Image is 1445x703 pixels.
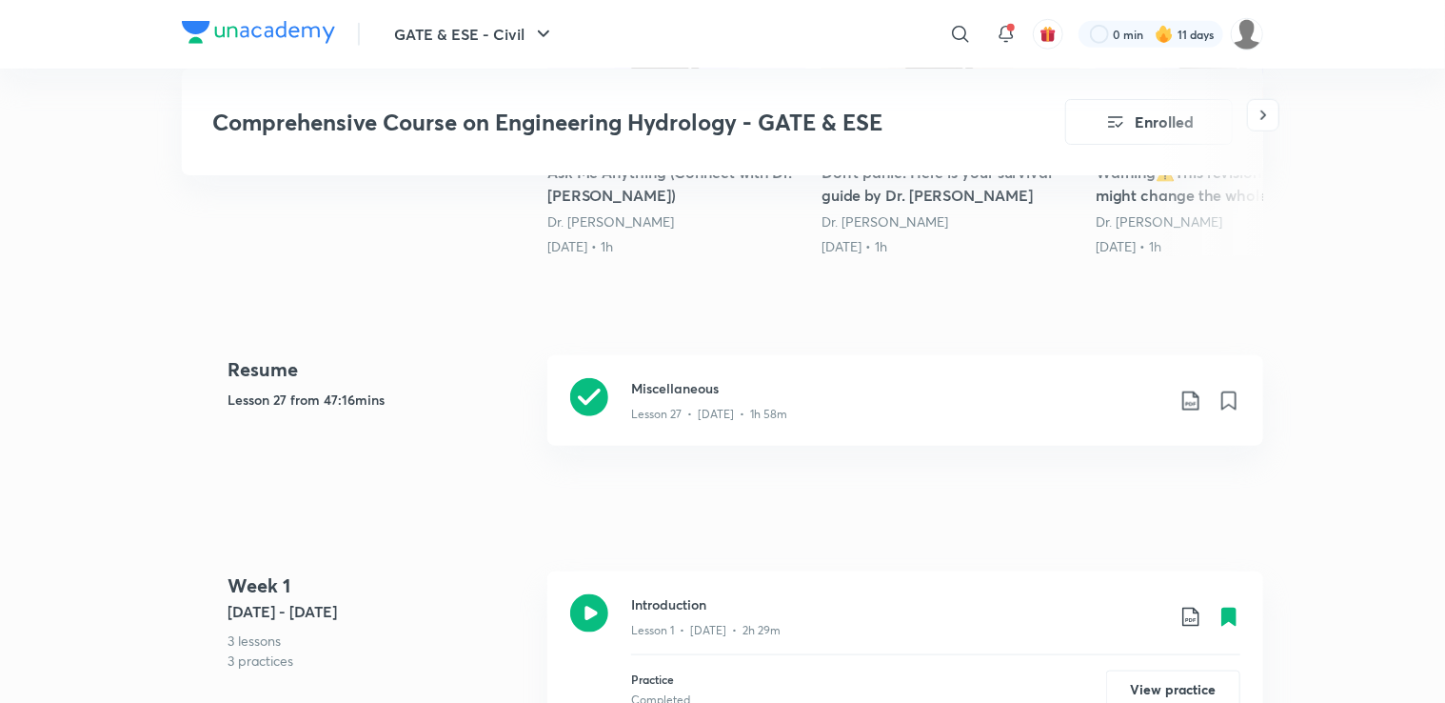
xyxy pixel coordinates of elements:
[1096,212,1355,231] div: Dr. Jaspal Singh
[821,212,1080,231] div: Dr. Jaspal Singh
[1096,161,1355,207] h5: Warning⚠️This revision method might change the whole game🎯
[228,600,532,623] h5: [DATE] - [DATE]
[228,390,532,410] h5: Lesson 27 from 47:16mins
[1033,19,1063,50] button: avatar
[547,355,1263,469] a: MiscellaneousLesson 27 • [DATE] • 1h 58m
[547,161,806,207] h5: Ask Me Anything (Connect with Dr. [PERSON_NAME])
[821,161,1080,207] h5: Don't panic! Here is your survival guide by Dr. [PERSON_NAME]
[1096,212,1222,231] a: Dr. [PERSON_NAME]
[1039,26,1057,43] img: avatar
[547,237,806,256] div: 11th Apr • 1h
[631,622,781,639] p: Lesson 1 • [DATE] • 2h 29m
[228,631,532,651] p: 3 lessons
[383,15,566,53] button: GATE & ESE - Civil
[821,212,948,231] a: Dr. [PERSON_NAME]
[631,671,690,688] p: Practice
[228,572,532,600] h4: Week 1
[1065,99,1233,145] button: Enrolled
[1096,237,1355,256] div: 13th Apr • 1h
[547,212,674,231] a: Dr. [PERSON_NAME]
[821,237,1080,256] div: 12th Apr • 1h
[228,651,532,671] p: 3 practices
[212,109,958,136] h3: Comprehensive Course on Engineering Hydrology - GATE & ESE
[182,21,335,49] a: Company Logo
[631,406,787,423] p: Lesson 27 • [DATE] • 1h 58m
[228,355,532,384] h4: Resume
[1155,25,1174,44] img: streak
[1231,18,1263,50] img: Anjali kumari
[547,212,806,231] div: Dr. Jaspal Singh
[631,378,1164,398] h3: Miscellaneous
[631,594,1164,614] h3: Introduction
[182,21,335,44] img: Company Logo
